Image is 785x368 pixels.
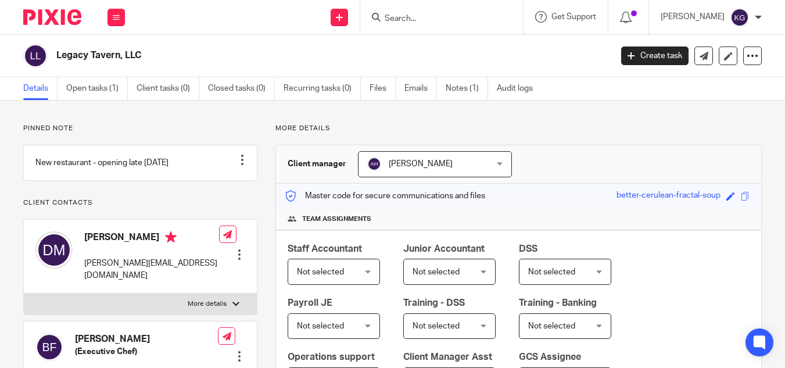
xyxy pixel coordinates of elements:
[389,160,453,168] span: [PERSON_NAME]
[621,47,689,65] a: Create task
[446,77,488,100] a: Notes (1)
[208,77,275,100] a: Closed tasks (0)
[383,14,488,24] input: Search
[616,190,721,203] div: better-cerulean-fractal-soup
[35,231,73,269] img: svg%3E
[403,352,492,362] span: Client Manager Asst
[297,268,344,276] span: Not selected
[297,322,344,330] span: Not selected
[288,244,362,253] span: Staff Accountant
[528,268,575,276] span: Not selected
[35,333,63,361] img: svg%3E
[288,352,375,362] span: Operations support
[370,77,396,100] a: Files
[285,190,485,202] p: Master code for secure communications and files
[288,298,332,308] span: Payroll JE
[84,258,219,281] p: [PERSON_NAME][EMAIL_ADDRESS][DOMAIN_NAME]
[284,77,361,100] a: Recurring tasks (0)
[403,244,485,253] span: Junior Accountant
[413,268,460,276] span: Not selected
[137,77,199,100] a: Client tasks (0)
[84,231,219,246] h4: [PERSON_NAME]
[75,333,218,345] h4: [PERSON_NAME]
[165,231,177,243] i: Primary
[367,157,381,171] img: svg%3E
[275,124,762,133] p: More details
[519,352,581,362] span: GCS Assignee
[730,8,749,27] img: svg%3E
[23,9,81,25] img: Pixie
[288,158,346,170] h3: Client manager
[23,77,58,100] a: Details
[403,298,465,308] span: Training - DSS
[497,77,542,100] a: Audit logs
[404,77,437,100] a: Emails
[56,49,494,62] h2: Legacy Tavern, LLC
[528,322,575,330] span: Not selected
[75,346,218,358] h5: (Executive Chef)
[519,244,537,253] span: DSS
[413,322,460,330] span: Not selected
[23,198,257,208] p: Client contacts
[66,77,128,100] a: Open tasks (1)
[188,299,227,309] p: More details
[519,298,597,308] span: Training - Banking
[23,44,48,68] img: svg%3E
[23,124,257,133] p: Pinned note
[661,11,725,23] p: [PERSON_NAME]
[551,13,596,21] span: Get Support
[302,215,371,224] span: Team assignments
